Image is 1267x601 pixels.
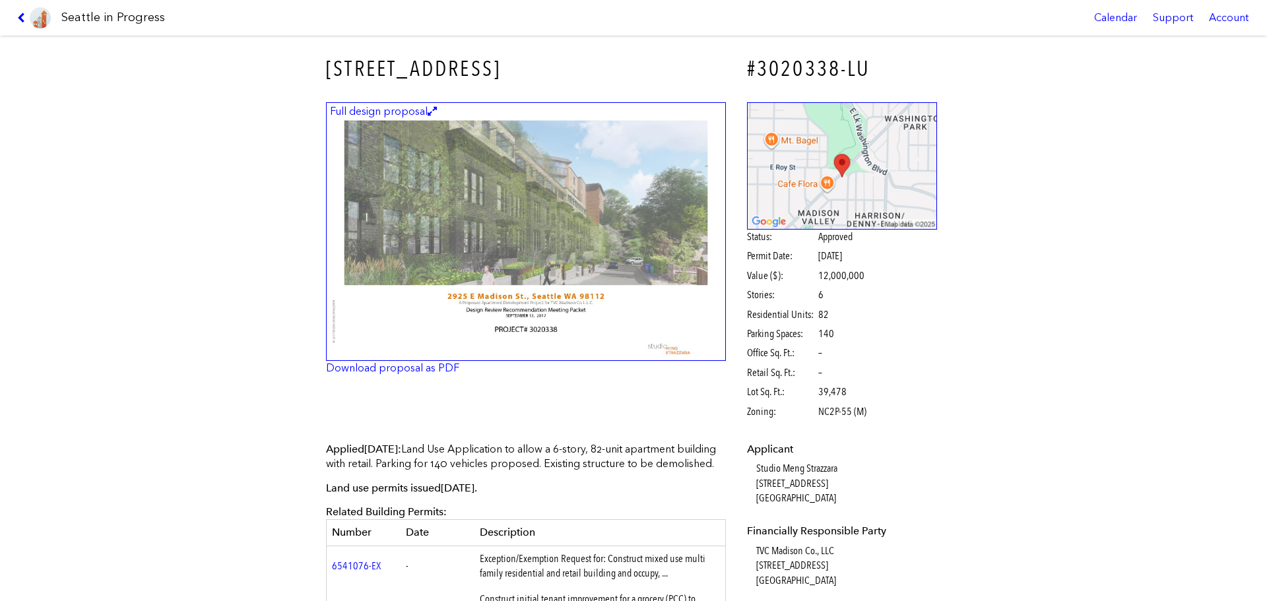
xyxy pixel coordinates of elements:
[747,54,938,84] h4: #3020338-LU
[474,520,726,546] th: Description
[747,404,816,419] span: Zoning:
[326,362,459,374] a: Download proposal as PDF
[327,520,401,546] th: Number
[818,365,822,380] span: –
[401,520,474,546] th: Date
[747,346,816,360] span: Office Sq. Ft.:
[326,481,726,495] p: Land use permits issued .
[747,307,816,322] span: Residential Units:
[30,7,51,28] img: favicon-96x96.png
[747,269,816,283] span: Value ($):
[818,230,853,244] span: Approved
[326,443,401,455] span: Applied :
[332,559,381,572] a: 6541076-EX
[818,269,864,283] span: 12,000,000
[756,544,938,588] dd: TVC Madison Co., LLC [STREET_ADDRESS] [GEOGRAPHIC_DATA]
[441,482,474,494] span: [DATE]
[747,442,938,457] dt: Applicant
[747,385,816,399] span: Lot Sq. Ft.:
[818,307,829,322] span: 82
[747,365,816,380] span: Retail Sq. Ft.:
[747,102,938,230] img: staticmap
[328,104,439,119] figcaption: Full design proposal
[401,546,474,586] td: -
[818,404,866,419] span: NC2P-55 (M)
[747,327,816,341] span: Parking Spaces:
[364,443,398,455] span: [DATE]
[818,249,842,262] span: [DATE]
[326,442,726,472] p: Land Use Application to allow a 6-story, 82-unit apartment building with retail. Parking for 140 ...
[326,54,726,84] h3: [STREET_ADDRESS]
[818,288,824,302] span: 6
[474,546,726,586] td: Exception/Exemption Request for: Construct mixed use multi family residential and retail building...
[747,288,816,302] span: Stories:
[61,9,165,26] h1: Seattle in Progress
[326,102,726,362] img: 1.jpg
[747,524,938,538] dt: Financially Responsible Party
[747,230,816,244] span: Status:
[818,346,822,360] span: –
[747,249,816,263] span: Permit Date:
[818,385,847,399] span: 39,478
[818,327,834,341] span: 140
[756,461,938,505] dd: Studio Meng Strazzara [STREET_ADDRESS] [GEOGRAPHIC_DATA]
[326,505,447,518] span: Related Building Permits:
[326,102,726,362] a: Full design proposal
